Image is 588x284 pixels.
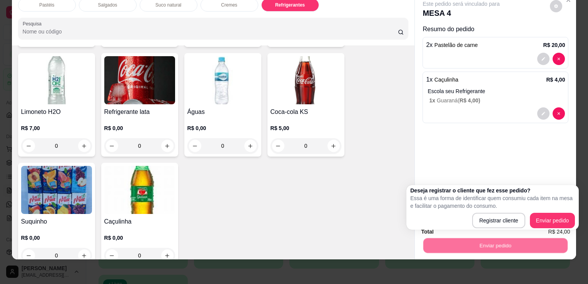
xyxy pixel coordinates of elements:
[187,124,258,132] p: R$ 0,00
[553,107,565,120] button: decrease-product-quantity
[104,166,175,214] img: product-image
[104,234,175,242] p: R$ 0,00
[104,56,175,104] img: product-image
[271,124,341,132] p: R$ 5,00
[221,2,237,8] p: Cremes
[78,140,90,152] button: increase-product-quantity
[271,56,341,104] img: product-image
[21,217,92,226] h4: Suquinho
[426,40,478,50] p: 2 x
[421,229,433,235] strong: Total
[39,2,54,8] p: Pastéis
[327,140,340,152] button: increase-product-quantity
[423,8,499,18] p: MESA 4
[21,107,92,117] h4: Limoneto H2O
[428,87,565,95] p: Escola seu Refrigerante
[429,97,436,104] span: 1 x
[23,28,398,35] input: Pesquisa
[553,53,565,65] button: decrease-product-quantity
[530,213,575,228] button: Enviar pedido
[537,107,550,120] button: decrease-product-quantity
[21,234,92,242] p: R$ 0,00
[104,217,175,226] h4: Caçulinha
[546,76,565,84] p: R$ 4,00
[98,2,117,8] p: Salgados
[410,187,575,194] h2: Deseja registrar o cliente que fez esse pedido?
[537,53,550,65] button: decrease-product-quantity
[429,97,565,104] p: Guaraná (
[423,25,568,34] p: Resumo do pedido
[272,140,284,152] button: decrease-product-quantity
[21,124,92,132] p: R$ 7,00
[275,2,305,8] p: Refrigerantes
[104,107,175,117] h4: Refrigerante lata
[543,41,565,49] p: R$ 20,00
[548,227,570,236] span: R$ 24,00
[187,107,258,117] h4: Águas
[187,56,258,104] img: product-image
[23,140,35,152] button: decrease-product-quantity
[23,20,44,27] label: Pesquisa
[423,238,568,253] button: Enviar pedido
[21,56,92,104] img: product-image
[426,75,458,84] p: 1 x
[434,77,458,83] span: Caçulinha
[104,124,175,132] p: R$ 0,00
[459,97,480,104] span: R$ 4,00 )
[472,213,525,228] button: Registrar cliente
[155,2,181,8] p: Suco natural
[434,42,478,48] span: Pastelão de carne
[21,166,92,214] img: product-image
[410,194,575,210] p: Essa é uma forma de identificar quem consumiu cada item na mesa e facilitar o pagamento do consumo.
[271,107,341,117] h4: Coca-cola KS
